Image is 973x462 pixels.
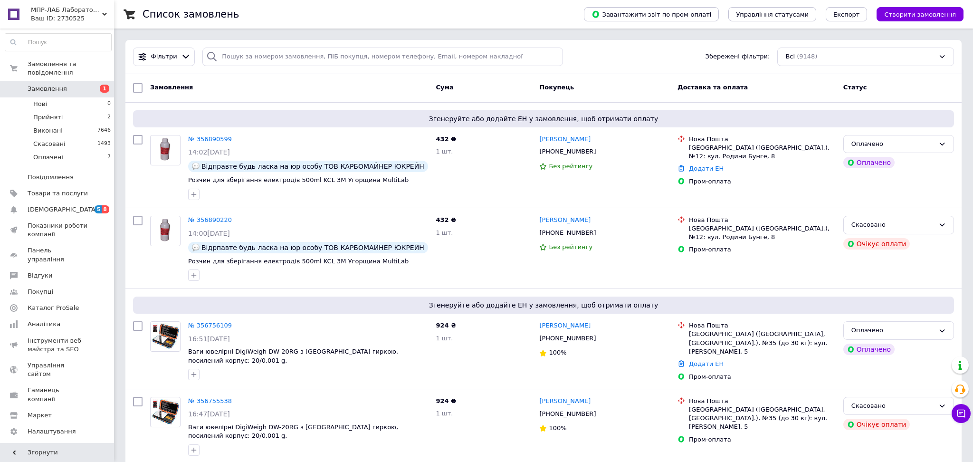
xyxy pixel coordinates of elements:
[137,114,950,124] span: Згенеруйте або додайте ЕН у замовлення, щоб отримати оплату
[150,135,181,165] a: Фото товару
[689,245,836,254] div: Пром-оплата
[826,7,868,21] button: Експорт
[689,224,836,241] div: [GEOGRAPHIC_DATA] ([GEOGRAPHIC_DATA].), №12: вул. Родини Бунге, 8
[28,337,88,354] span: Інструменти веб-майстра та SEO
[436,410,453,417] span: 1 шт.
[706,52,770,61] span: Збережені фільтри:
[102,205,109,213] span: 8
[952,404,971,423] button: Чат з покупцем
[539,84,574,91] span: Покупець
[151,323,180,350] img: Фото товару
[689,321,836,330] div: Нова Пошта
[188,176,409,183] a: Розчин для зберігання електродів 500ml KCL 3M Угорщина MultiLab
[539,397,591,406] a: [PERSON_NAME]
[188,335,230,343] span: 16:51[DATE]
[143,9,239,20] h1: Список замовлень
[28,288,53,296] span: Покупці
[436,322,456,329] span: 924 ₴
[159,216,172,246] img: Фото товару
[689,177,836,186] div: Пром-оплата
[539,321,591,330] a: [PERSON_NAME]
[107,153,111,162] span: 7
[28,189,88,198] span: Товари та послуги
[539,135,591,144] a: [PERSON_NAME]
[689,360,724,367] a: Додати ЕН
[851,401,935,411] div: Скасовано
[188,423,398,440] a: Ваги ювелірні DigiWeigh DW-20RG з [GEOGRAPHIC_DATA] гиркою, посилений корпус: 20/0.001 g.
[689,135,836,144] div: Нова Пошта
[28,427,76,436] span: Налаштування
[851,220,935,230] div: Скасовано
[28,411,52,420] span: Маркет
[97,140,111,148] span: 1493
[5,34,111,51] input: Пошук
[28,386,88,403] span: Гаманець компанії
[537,408,598,420] div: [PHONE_NUMBER]
[188,397,232,404] a: № 356755538
[436,148,453,155] span: 1 шт.
[28,320,60,328] span: Аналітика
[584,7,719,21] button: Завантажити звіт по пром-оплаті
[33,140,66,148] span: Скасовані
[97,126,111,135] span: 7646
[188,258,409,265] a: Розчин для зберігання електродів 500ml KCL 3M Угорщина MultiLab
[537,227,598,239] div: [PHONE_NUMBER]
[843,157,895,168] div: Оплачено
[201,163,424,170] span: Відправте будь ласка на юр особу ТОВ КАРБОМАЙНЕР ЮКРЕЙН
[785,52,795,61] span: Всі
[151,399,180,425] img: Фото товару
[150,321,181,352] a: Фото товару
[728,7,816,21] button: Управління статусами
[689,397,836,405] div: Нова Пошта
[689,330,836,356] div: [GEOGRAPHIC_DATA] ([GEOGRAPHIC_DATA], [GEOGRAPHIC_DATA].), №35 (до 30 кг): вул. [PERSON_NAME], 5
[843,238,910,250] div: Очікує оплати
[436,229,453,236] span: 1 шт.
[689,216,836,224] div: Нова Пошта
[150,216,181,246] a: Фото товару
[95,205,102,213] span: 5
[689,144,836,161] div: [GEOGRAPHIC_DATA] ([GEOGRAPHIC_DATA].), №12: вул. Родини Бунге, 8
[33,113,63,122] span: Прийняті
[867,10,963,18] a: Створити замовлення
[436,135,456,143] span: 432 ₴
[28,221,88,239] span: Показники роботи компанії
[884,11,956,18] span: Створити замовлення
[188,410,230,418] span: 16:47[DATE]
[549,424,566,432] span: 100%
[192,244,200,251] img: :speech_balloon:
[188,216,232,223] a: № 356890220
[549,163,592,170] span: Без рейтингу
[689,405,836,432] div: [GEOGRAPHIC_DATA] ([GEOGRAPHIC_DATA], [GEOGRAPHIC_DATA].), №35 (до 30 кг): вул. [PERSON_NAME], 5
[202,48,563,66] input: Пошук за номером замовлення, ПІБ покупця, номером телефону, Email, номером накладної
[851,326,935,336] div: Оплачено
[843,419,910,430] div: Очікує оплати
[33,153,63,162] span: Оплачені
[689,373,836,381] div: Пром-оплата
[28,271,52,280] span: Відгуки
[188,135,232,143] a: № 356890599
[843,344,895,355] div: Оплачено
[843,84,867,91] span: Статус
[159,135,172,165] img: Фото товару
[833,11,860,18] span: Експорт
[537,332,598,345] div: [PHONE_NUMBER]
[28,173,74,182] span: Повідомлення
[137,300,950,310] span: Згенеруйте або додайте ЕН у замовлення, щоб отримати оплату
[28,361,88,378] span: Управління сайтом
[188,322,232,329] a: № 356756109
[188,348,398,364] a: Ваги ювелірні DigiWeigh DW-20RG з [GEOGRAPHIC_DATA] гиркою, посилений корпус: 20/0.001 g.
[188,148,230,156] span: 14:02[DATE]
[151,52,177,61] span: Фільтри
[549,349,566,356] span: 100%
[689,435,836,444] div: Пром-оплата
[851,139,935,149] div: Оплачено
[188,230,230,237] span: 14:00[DATE]
[877,7,963,21] button: Створити замовлення
[436,216,456,223] span: 432 ₴
[736,11,809,18] span: Управління статусами
[150,397,181,427] a: Фото товару
[797,53,817,60] span: (9148)
[28,246,88,263] span: Панель управління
